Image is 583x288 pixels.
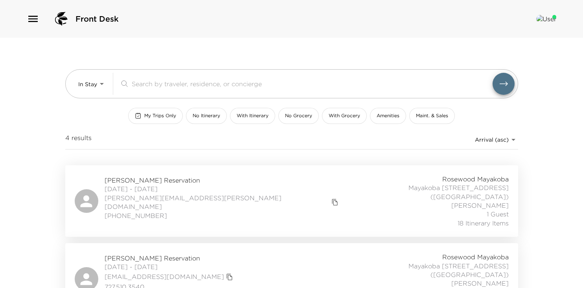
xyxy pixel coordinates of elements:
span: [DATE] - [DATE] [105,262,235,271]
span: 18 Itinerary Items [458,219,509,227]
a: [PERSON_NAME][EMAIL_ADDRESS][PERSON_NAME][DOMAIN_NAME] [105,194,330,211]
span: Amenities [377,113,399,119]
span: [DATE] - [DATE] [105,185,341,193]
a: [PERSON_NAME] Reservation[DATE] - [DATE][PERSON_NAME][EMAIL_ADDRESS][PERSON_NAME][DOMAIN_NAME]cop... [65,165,518,237]
span: With Itinerary [237,113,269,119]
span: Rosewood Mayakoba [442,175,509,183]
span: Rosewood Mayakoba [442,253,509,261]
span: [PERSON_NAME] [451,279,509,288]
button: copy primary member email [329,197,340,208]
button: copy primary member email [224,271,235,282]
span: Arrival (asc) [475,136,509,143]
span: No Grocery [285,113,312,119]
span: No Itinerary [193,113,220,119]
span: In Stay [78,81,97,88]
span: 4 results [65,133,92,146]
button: My Trips Only [128,108,183,124]
a: [EMAIL_ADDRESS][DOMAIN_NAME] [105,272,224,281]
span: 1 Guest [487,210,509,218]
span: [PERSON_NAME] Reservation [105,254,235,262]
span: Mayakoba [STREET_ADDRESS] ([GEOGRAPHIC_DATA]) [340,183,508,201]
span: [PHONE_NUMBER] [105,211,341,220]
button: No Itinerary [186,108,227,124]
img: User [536,15,556,23]
button: With Itinerary [230,108,275,124]
span: Mayakoba [STREET_ADDRESS] ([GEOGRAPHIC_DATA]) [335,262,509,279]
span: Front Desk [75,13,119,24]
img: logo [52,9,71,28]
span: With Grocery [329,113,360,119]
button: No Grocery [278,108,319,124]
span: [PERSON_NAME] [451,201,509,210]
span: [PERSON_NAME] Reservation [105,176,341,185]
span: Maint. & Sales [416,113,448,119]
input: Search by traveler, residence, or concierge [132,79,493,88]
button: Maint. & Sales [409,108,455,124]
button: Amenities [370,108,406,124]
button: With Grocery [322,108,367,124]
span: My Trips Only [144,113,176,119]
